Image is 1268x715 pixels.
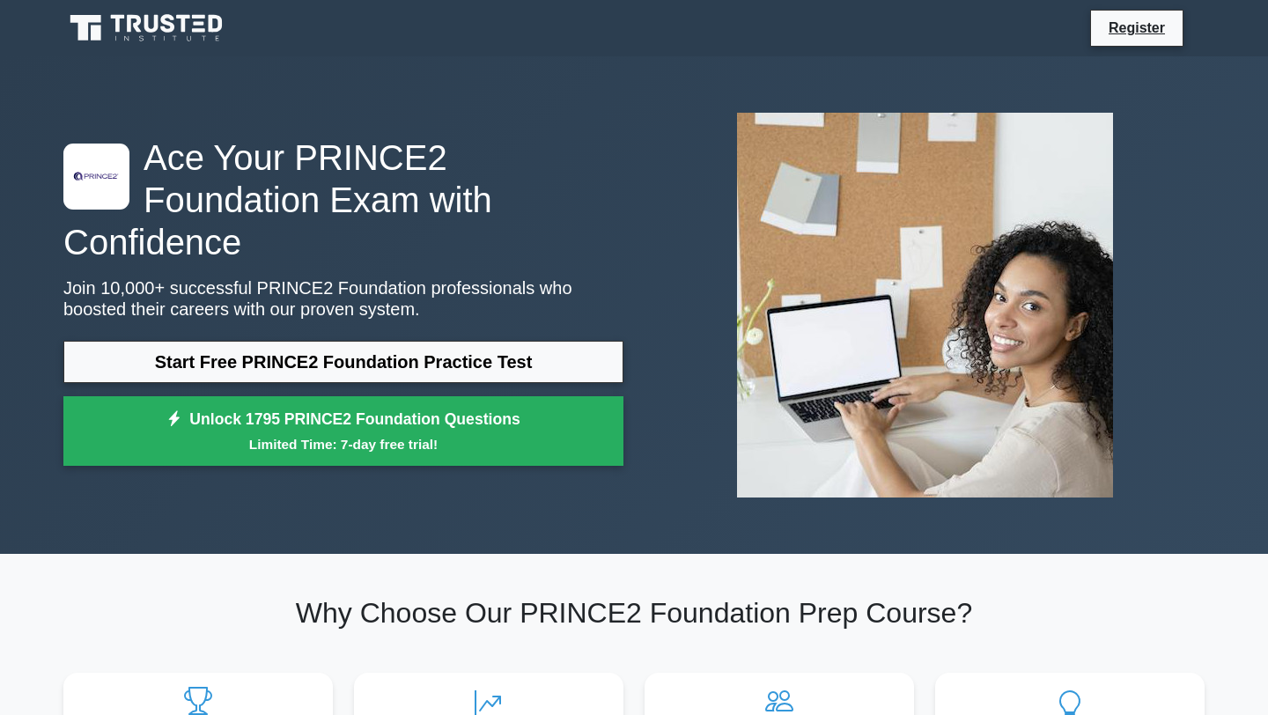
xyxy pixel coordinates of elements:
[63,341,623,383] a: Start Free PRINCE2 Foundation Practice Test
[63,396,623,467] a: Unlock 1795 PRINCE2 Foundation QuestionsLimited Time: 7-day free trial!
[63,277,623,320] p: Join 10,000+ successful PRINCE2 Foundation professionals who boosted their careers with our prove...
[63,136,623,263] h1: Ace Your PRINCE2 Foundation Exam with Confidence
[63,596,1205,630] h2: Why Choose Our PRINCE2 Foundation Prep Course?
[85,434,601,454] small: Limited Time: 7-day free trial!
[1098,17,1176,39] a: Register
